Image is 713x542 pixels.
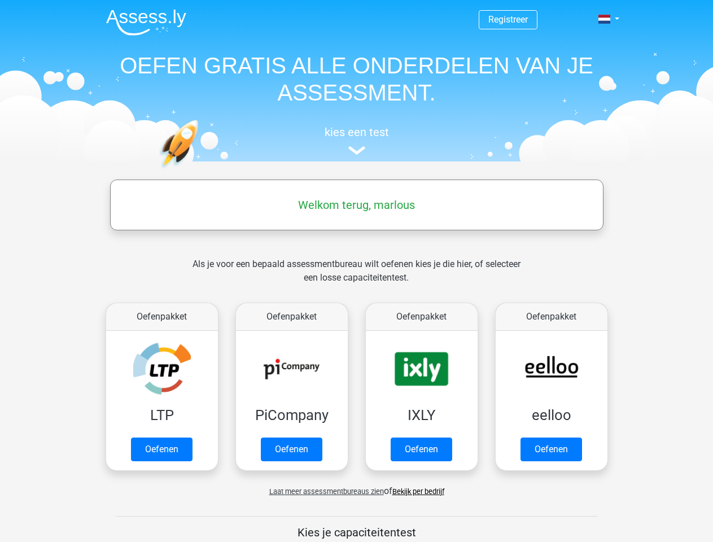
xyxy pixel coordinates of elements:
div: Als je voor een bepaald assessmentbureau wilt oefenen kies je die hier, of selecteer een losse ca... [183,257,530,298]
img: oefenen [159,120,242,222]
h5: Kies je capaciteitentest [116,526,598,539]
a: kies een test [97,125,616,155]
img: assessment [348,146,365,155]
a: Oefenen [261,438,322,461]
h5: kies een test [97,125,616,139]
span: Laat meer assessmentbureaus zien [269,487,384,496]
img: Assessly [106,9,186,36]
h1: OEFEN GRATIS ALLE ONDERDELEN VAN JE ASSESSMENT. [97,52,616,106]
a: Bekijk per bedrijf [392,487,444,496]
a: Registreer [488,14,528,25]
a: Oefenen [520,438,582,461]
h5: Welkom terug, marlous [116,198,598,212]
div: of [97,475,616,498]
a: Oefenen [131,438,193,461]
a: Oefenen [391,438,452,461]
